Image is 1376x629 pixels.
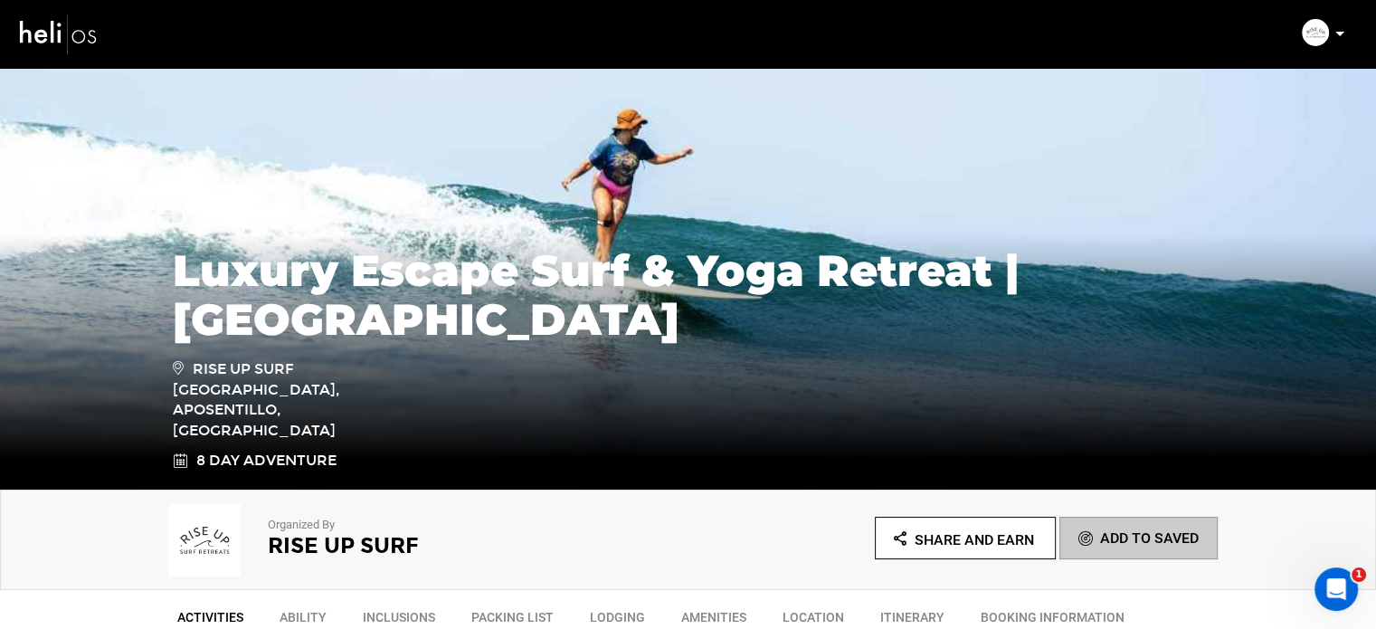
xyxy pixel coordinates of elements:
[1314,567,1358,611] iframe: Intercom live chat
[196,451,337,472] span: 8 Day Adventure
[268,517,639,534] p: Organized By
[1352,567,1366,582] span: 1
[173,246,1204,344] h1: Luxury Escape Surf & Yoga Retreat | [GEOGRAPHIC_DATA]
[173,357,431,442] span: Rise Up Surf [GEOGRAPHIC_DATA], Aposentillo, [GEOGRAPHIC_DATA]
[915,531,1034,548] span: Share and Earn
[268,534,639,558] h2: Rise Up Surf
[18,10,100,58] img: heli-logo
[1302,19,1329,46] img: c89b2ff9d399af472d756d61dc3516c2.png
[159,504,250,577] img: c89b2ff9d399af472d756d61dc3516c2.png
